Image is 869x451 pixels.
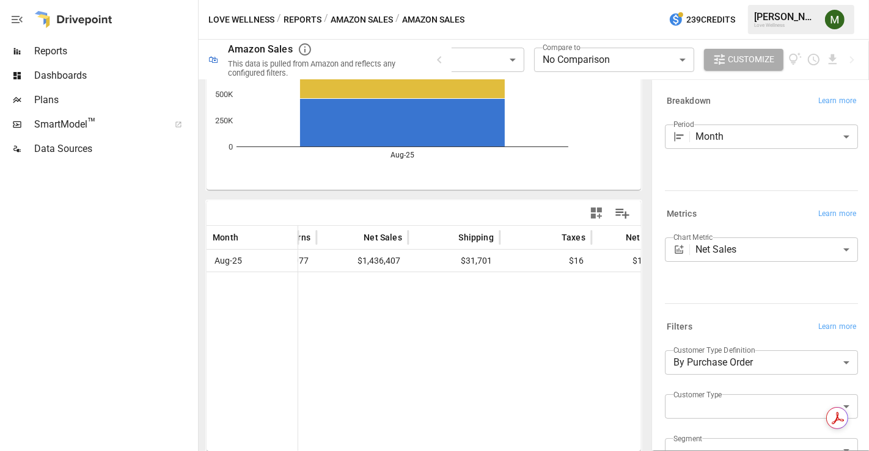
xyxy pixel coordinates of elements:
label: Chart Metric [673,232,713,242]
span: Dashboards [34,68,196,83]
label: Customer Type Definition [673,345,755,355]
button: Manage Columns [609,200,636,227]
span: $1,436,407 [323,250,402,272]
div: Love Wellness [754,23,818,28]
span: $1,468,124 [598,250,677,272]
span: Learn more [818,321,856,333]
span: Learn more [818,95,856,107]
label: Customer Type [673,389,722,400]
span: Data Sources [34,142,196,156]
button: Download report [826,52,840,67]
div: / [277,12,281,27]
h6: Metrics [667,207,697,221]
button: Schedule report [807,52,821,67]
button: Sort [345,229,362,246]
span: Net Revenue [626,231,677,244]
text: 500K [215,90,233,99]
button: Love Wellness [208,12,274,27]
span: Reports [34,44,196,59]
button: Customize [704,49,783,71]
div: Net Sales [695,237,858,262]
button: Meredith Lacasse [818,2,852,37]
div: Month [695,124,858,149]
text: 250K [215,116,233,125]
div: 🛍 [208,54,218,65]
span: $31,701 [414,250,494,272]
button: Sort [607,229,625,246]
button: Sort [543,229,560,246]
span: $16 [506,250,585,272]
div: / [395,12,400,27]
div: [PERSON_NAME] [754,11,818,23]
span: Net Sales [364,231,402,244]
span: Customize [728,52,775,67]
label: Compare to [543,42,581,52]
div: This data is pulled from Amazon and reflects any configured filters. [228,59,417,78]
span: Month [213,231,238,244]
label: Period [673,119,694,129]
img: Meredith Lacasse [825,10,845,29]
div: By Purchase Order [665,350,858,375]
span: ™ [87,115,96,131]
div: Amazon Sales [228,43,293,55]
button: Amazon Sales [331,12,393,27]
button: 239Credits [664,9,740,31]
span: Learn more [818,208,856,220]
button: View documentation [788,49,802,71]
span: Taxes [562,231,585,244]
span: 239 Credits [686,12,735,27]
button: Sort [441,229,458,246]
span: Shipping [459,231,494,244]
label: Segment [673,433,702,444]
button: Reports [284,12,321,27]
h6: Breakdown [667,95,711,108]
span: Plans [34,93,196,107]
button: Sort [240,229,257,246]
div: No Comparison [534,48,694,72]
text: 0 [229,142,233,151]
span: SmartModel [34,117,161,132]
div: / [324,12,328,27]
h6: Filters [667,320,692,334]
text: Aug-25 [391,151,414,159]
span: Aug-25 [213,250,244,272]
